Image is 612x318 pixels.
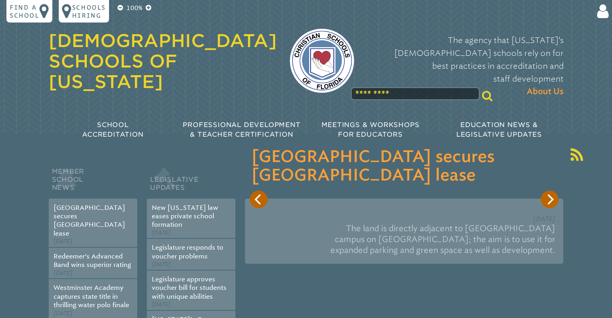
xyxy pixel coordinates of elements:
span: Meetings & Workshops for Educators [321,121,420,138]
img: csf-logo-web-colors.png [290,29,354,93]
span: Professional Development & Teacher Certification [183,121,300,138]
span: [DATE] [54,310,72,317]
span: [DATE] [54,270,72,277]
span: School Accreditation [82,121,143,138]
span: [DATE] [152,301,171,308]
p: The agency that [US_STATE]’s [DEMOGRAPHIC_DATA] schools rely on for best practices in accreditati... [367,34,564,98]
button: Previous [250,191,268,208]
h2: Legislative Updates [147,166,235,199]
a: New [US_STATE] law eases private school formation [152,204,218,229]
p: Find a school [10,3,39,19]
h2: Member School News [49,166,137,199]
span: [DATE] [152,230,171,236]
a: Legislature responds to voucher problems [152,244,223,260]
span: Education News & Legislative Updates [456,121,542,138]
span: About Us [527,85,564,98]
p: Schools Hiring [72,3,106,19]
button: Next [541,191,558,208]
span: [DATE] [152,261,171,268]
a: [GEOGRAPHIC_DATA] secures [GEOGRAPHIC_DATA] lease [54,204,125,237]
h3: [GEOGRAPHIC_DATA] secures [GEOGRAPHIC_DATA] lease [251,148,557,185]
a: Legislature approves voucher bill for students with unique abilities [152,275,227,300]
a: Redeemer’s Advanced Band wins superior rating [54,252,131,269]
p: 100% [125,3,144,13]
a: Westminster Academy captures state title in thrilling water polo finale [54,284,129,309]
span: [DATE] [54,238,72,245]
a: [DEMOGRAPHIC_DATA] Schools of [US_STATE] [49,30,277,92]
p: The land is directly adjacent to [GEOGRAPHIC_DATA] campus on [GEOGRAPHIC_DATA]; the aim is to use... [253,220,555,259]
span: [DATE] [533,215,555,223]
